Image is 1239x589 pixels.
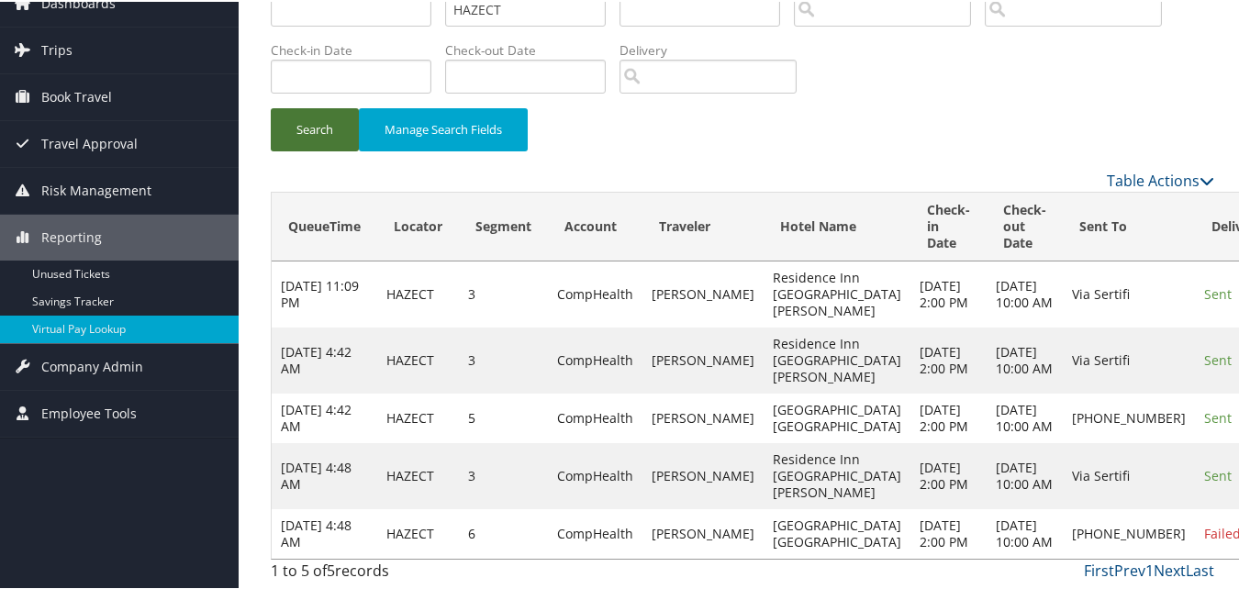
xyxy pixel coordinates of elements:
td: [PERSON_NAME] [642,507,764,557]
td: [DATE] 10:00 AM [987,441,1063,507]
th: Locator: activate to sort column ascending [377,191,459,260]
td: HAZECT [377,326,459,392]
td: CompHealth [548,441,642,507]
th: Check-in Date: activate to sort column ascending [910,191,987,260]
a: First [1084,559,1114,579]
th: Sent To: activate to sort column ascending [1063,191,1195,260]
td: [DATE] 11:09 PM [272,260,377,326]
span: Sent [1204,350,1232,367]
label: Check-out Date [445,39,619,58]
span: Travel Approval [41,119,138,165]
td: Residence Inn [GEOGRAPHIC_DATA] [PERSON_NAME] [764,441,910,507]
td: CompHealth [548,392,642,441]
span: Book Travel [41,72,112,118]
td: 6 [459,507,548,557]
th: Account: activate to sort column ascending [548,191,642,260]
div: 1 to 5 of records [271,558,486,589]
td: [DATE] 10:00 AM [987,326,1063,392]
th: QueueTime: activate to sort column ascending [272,191,377,260]
td: Via Sertifi [1063,326,1195,392]
th: Check-out Date: activate to sort column ascending [987,191,1063,260]
span: Sent [1204,407,1232,425]
td: [DATE] 4:42 AM [272,326,377,392]
a: Last [1186,559,1214,579]
td: 3 [459,260,548,326]
td: CompHealth [548,507,642,557]
td: 3 [459,326,548,392]
span: 5 [327,559,335,579]
span: Company Admin [41,342,143,388]
td: [DATE] 2:00 PM [910,441,987,507]
td: [DATE] 2:00 PM [910,392,987,441]
td: 3 [459,441,548,507]
span: Sent [1204,283,1232,301]
label: Check-in Date [271,39,445,58]
th: Traveler: activate to sort column ascending [642,191,764,260]
td: CompHealth [548,260,642,326]
td: [PHONE_NUMBER] [1063,392,1195,441]
td: HAZECT [377,392,459,441]
button: Search [271,106,359,150]
td: HAZECT [377,441,459,507]
th: Hotel Name: activate to sort column descending [764,191,910,260]
span: Trips [41,26,73,72]
td: [PERSON_NAME] [642,260,764,326]
td: [PHONE_NUMBER] [1063,507,1195,557]
td: Residence Inn [GEOGRAPHIC_DATA] [PERSON_NAME] [764,260,910,326]
td: [DATE] 4:48 AM [272,441,377,507]
td: Via Sertifi [1063,441,1195,507]
a: Next [1154,559,1186,579]
td: [GEOGRAPHIC_DATA] [GEOGRAPHIC_DATA] [764,507,910,557]
td: [DATE] 4:42 AM [272,392,377,441]
td: [PERSON_NAME] [642,326,764,392]
td: [DATE] 10:00 AM [987,260,1063,326]
td: CompHealth [548,326,642,392]
td: [DATE] 10:00 AM [987,507,1063,557]
td: [DATE] 2:00 PM [910,507,987,557]
button: Manage Search Fields [359,106,528,150]
th: Segment: activate to sort column ascending [459,191,548,260]
td: 5 [459,392,548,441]
td: [DATE] 4:48 AM [272,507,377,557]
span: Employee Tools [41,389,137,435]
td: [GEOGRAPHIC_DATA] [GEOGRAPHIC_DATA] [764,392,910,441]
td: [PERSON_NAME] [642,392,764,441]
a: 1 [1145,559,1154,579]
td: [PERSON_NAME] [642,441,764,507]
td: Residence Inn [GEOGRAPHIC_DATA] [PERSON_NAME] [764,326,910,392]
td: HAZECT [377,507,459,557]
a: Table Actions [1107,169,1214,189]
td: HAZECT [377,260,459,326]
a: Prev [1114,559,1145,579]
span: Sent [1204,465,1232,483]
span: Reporting [41,213,102,259]
td: [DATE] 2:00 PM [910,326,987,392]
label: Delivery [619,39,810,58]
td: Via Sertifi [1063,260,1195,326]
td: [DATE] 2:00 PM [910,260,987,326]
td: [DATE] 10:00 AM [987,392,1063,441]
span: Risk Management [41,166,151,212]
